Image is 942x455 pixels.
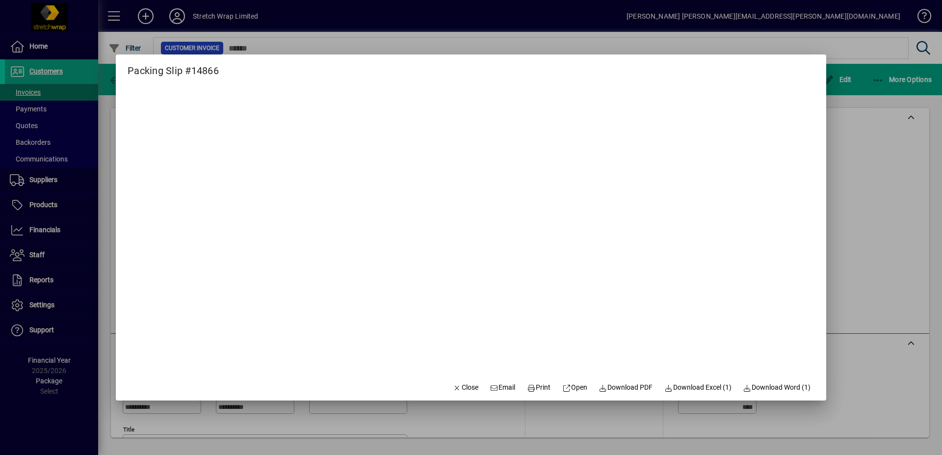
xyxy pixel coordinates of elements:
a: Open [558,379,591,397]
button: Download Word (1) [739,379,815,397]
span: Open [562,382,587,393]
span: Print [527,382,550,393]
span: Download Excel (1) [664,382,732,393]
span: Download Word (1) [743,382,811,393]
span: Download PDF [599,382,653,393]
button: Email [486,379,520,397]
a: Download PDF [595,379,657,397]
span: Email [490,382,516,393]
h2: Packing Slip #14866 [116,54,231,79]
button: Download Excel (1) [660,379,735,397]
button: Print [523,379,554,397]
span: Close [453,382,478,393]
button: Close [449,379,482,397]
